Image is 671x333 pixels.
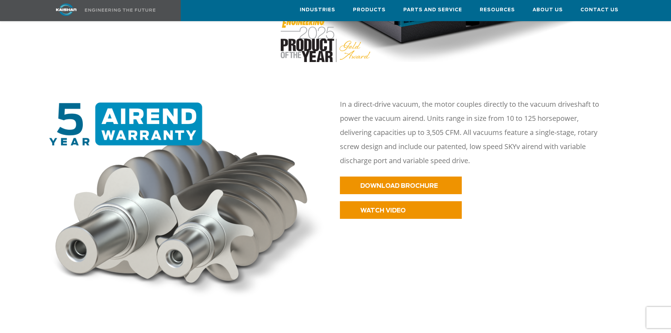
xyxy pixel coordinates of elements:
[44,103,332,303] img: warranty
[403,6,462,14] span: Parts and Service
[533,6,563,14] span: About Us
[340,177,462,194] a: DOWNLOAD BROCHURE
[580,6,619,14] span: Contact Us
[300,0,335,19] a: Industries
[480,0,515,19] a: Resources
[360,208,406,214] span: WATCH VIDEO
[353,6,386,14] span: Products
[353,0,386,19] a: Products
[85,8,155,12] img: Engineering the future
[480,6,515,14] span: Resources
[340,201,462,219] a: WATCH VIDEO
[580,0,619,19] a: Contact Us
[40,4,93,16] img: kaishan logo
[533,0,563,19] a: About Us
[403,0,462,19] a: Parts and Service
[360,183,438,189] span: DOWNLOAD BROCHURE
[300,6,335,14] span: Industries
[340,97,603,168] p: In a direct-drive vacuum, the motor couples directly to the vacuum driveshaft to power the vacuum...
